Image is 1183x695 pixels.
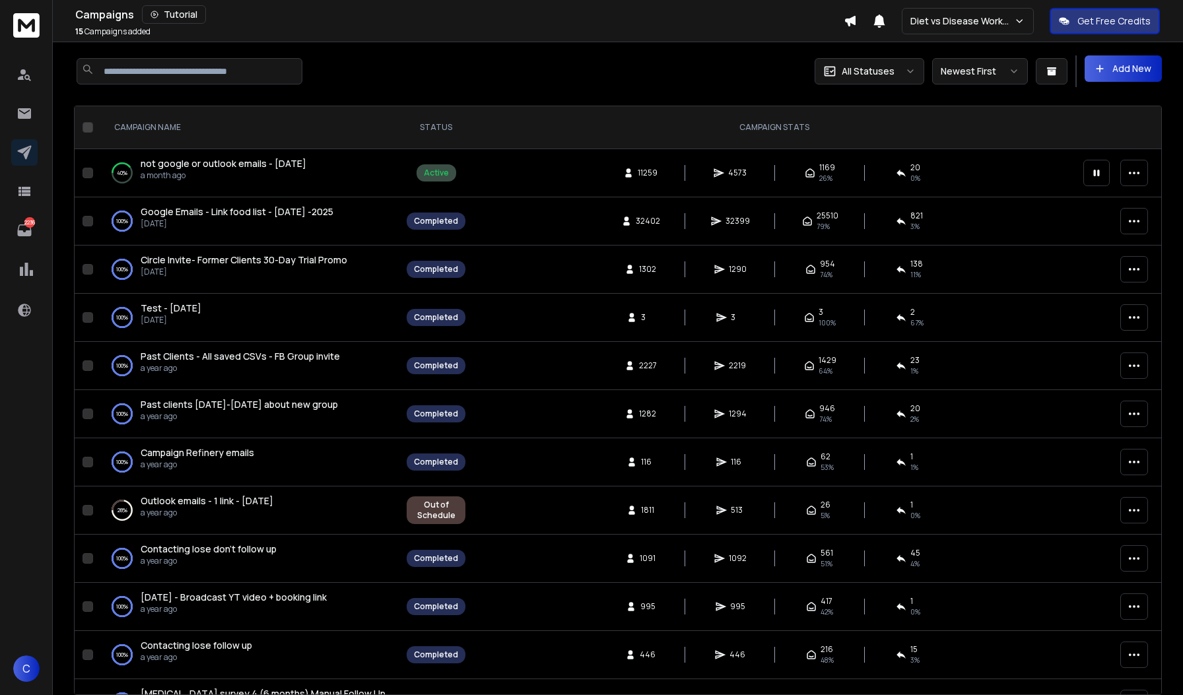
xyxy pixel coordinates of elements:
[141,302,201,315] a: Test - [DATE]
[399,106,473,149] th: STATUS
[98,631,399,679] td: 100%Contacting lose follow upa year ago
[141,591,327,603] span: [DATE] - Broadcast YT video + booking link
[116,263,128,276] p: 100 %
[414,216,458,226] div: Completed
[638,168,658,178] span: 11259
[821,644,833,655] span: 216
[98,149,399,197] td: 40%not google or outlook emails - [DATE]a month ago
[141,494,273,507] span: Outlook emails - 1 link - [DATE]
[821,655,834,665] span: 48 %
[98,342,399,390] td: 100%Past Clients - All saved CSVs - FB Group invitea year ago
[819,307,823,317] span: 3
[141,543,277,556] a: Contacting lose don't follow up
[141,218,333,229] p: [DATE]
[141,556,277,566] p: a year ago
[141,398,338,411] a: Past clients [DATE]-[DATE] about new group
[819,162,835,173] span: 1169
[414,264,458,275] div: Completed
[98,535,399,583] td: 100%Contacting lose don't follow upa year ago
[414,500,458,521] div: Out of Schedule
[729,409,747,419] span: 1294
[819,317,836,328] span: 100 %
[910,655,920,665] span: 3 %
[639,264,656,275] span: 1302
[910,355,920,366] span: 23
[729,649,745,660] span: 446
[819,403,835,414] span: 946
[910,259,923,269] span: 138
[141,604,327,614] p: a year ago
[910,451,913,462] span: 1
[116,648,128,661] p: 100 %
[141,157,306,170] a: not google or outlook emails - [DATE]
[910,414,919,424] span: 2 %
[141,411,338,422] p: a year ago
[910,558,920,569] span: 4 %
[910,403,920,414] span: 20
[141,591,327,604] a: [DATE] - Broadcast YT video + booking link
[821,462,834,473] span: 53 %
[821,510,830,521] span: 5 %
[98,390,399,438] td: 100%Past clients [DATE]-[DATE] about new groupa year ago
[116,311,128,324] p: 100 %
[424,168,449,178] div: Active
[821,558,832,569] span: 51 %
[116,407,128,420] p: 100 %
[910,500,913,510] span: 1
[910,317,924,328] span: 67 %
[473,106,1075,149] th: CAMPAIGN STATS
[640,649,656,660] span: 446
[414,312,458,323] div: Completed
[817,211,838,221] span: 25510
[75,5,844,24] div: Campaigns
[98,583,399,631] td: 100%[DATE] - Broadcast YT video + booking linka year ago
[842,65,895,78] p: All Statuses
[141,446,254,459] a: Campaign Refinery emails
[821,607,833,617] span: 42 %
[13,655,40,682] button: C
[141,350,340,362] span: Past Clients - All saved CSVs - FB Group invite
[910,269,921,280] span: 11 %
[414,409,458,419] div: Completed
[821,548,833,558] span: 561
[932,58,1028,84] button: Newest First
[821,500,830,510] span: 26
[817,221,830,232] span: 79 %
[414,360,458,371] div: Completed
[639,409,656,419] span: 1282
[141,205,333,218] a: Google Emails - Link food list - [DATE] -2025
[98,486,399,535] td: 28%Outlook emails - 1 link - [DATE]a year ago
[729,360,746,371] span: 2219
[141,170,306,181] p: a month ago
[141,253,347,266] span: Circle Invite- Former Clients 30-Day Trial Promo
[910,548,920,558] span: 45
[910,607,920,617] span: 0 %
[910,644,918,655] span: 15
[24,217,35,228] p: 2236
[728,168,747,178] span: 4573
[910,211,923,221] span: 821
[116,600,128,613] p: 100 %
[75,26,83,37] span: 15
[819,366,832,376] span: 64 %
[98,197,399,246] td: 100%Google Emails - Link food list - [DATE] -2025[DATE]
[141,459,254,470] p: a year ago
[640,601,656,612] span: 995
[141,302,201,314] span: Test - [DATE]
[639,360,657,371] span: 2227
[910,366,918,376] span: 1 %
[821,451,830,462] span: 62
[414,649,458,660] div: Completed
[910,462,918,473] span: 1 %
[910,221,920,232] span: 3 %
[141,363,340,374] p: a year ago
[116,359,128,372] p: 100 %
[910,307,915,317] span: 2
[141,350,340,363] a: Past Clients - All saved CSVs - FB Group invite
[142,5,206,24] button: Tutorial
[116,552,128,565] p: 100 %
[118,504,127,517] p: 28 %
